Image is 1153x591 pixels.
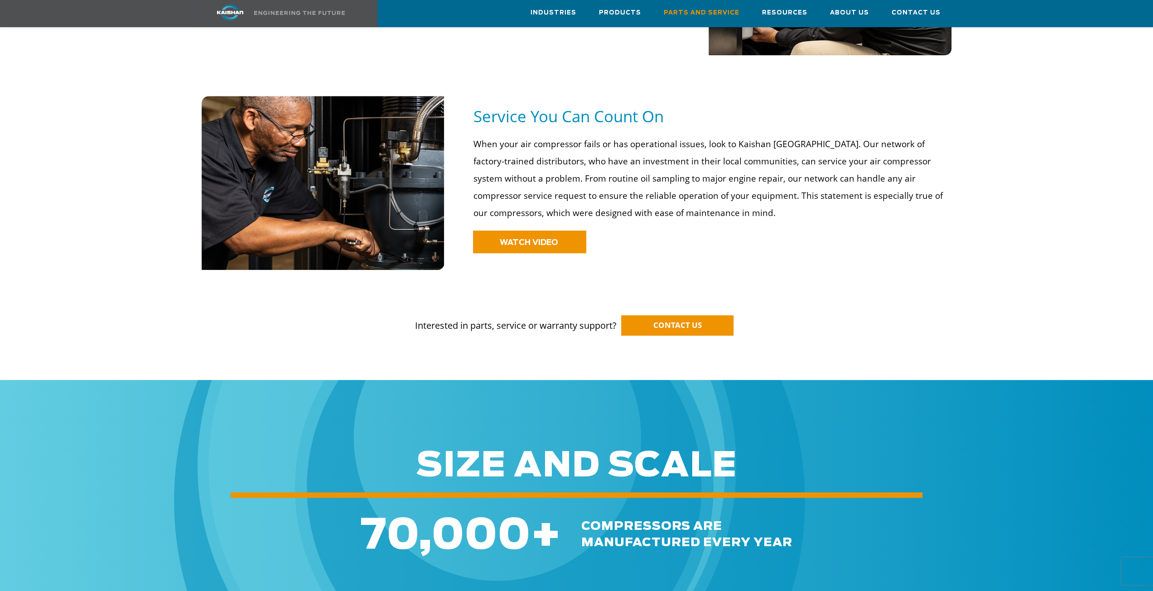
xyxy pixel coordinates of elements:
[664,8,739,18] span: Parts and Service
[830,8,869,18] span: About Us
[531,0,576,25] a: Industries
[892,8,941,18] span: Contact Us
[830,0,869,25] a: About Us
[664,0,739,25] a: Parts and Service
[762,8,807,18] span: Resources
[202,302,952,332] p: Interested in parts, service or warranty support?
[361,515,531,557] span: 70,000
[473,106,951,126] h5: Service You Can Count On
[599,0,641,25] a: Products
[599,8,641,18] span: Products
[254,11,345,15] img: Engineering the future
[581,520,792,548] span: compressors are manufactured every year
[473,231,586,253] a: WATCH VIDEO
[621,315,733,336] a: CONTACT US
[196,5,264,20] img: kaishan logo
[762,0,807,25] a: Resources
[473,135,946,221] p: When your air compressor fails or has operational issues, look to Kaishan [GEOGRAPHIC_DATA]. Our ...
[499,239,558,246] span: WATCH VIDEO
[531,8,576,18] span: Industries
[892,0,941,25] a: Contact Us
[653,320,702,330] span: CONTACT US
[202,96,445,270] img: service
[531,515,561,557] span: +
